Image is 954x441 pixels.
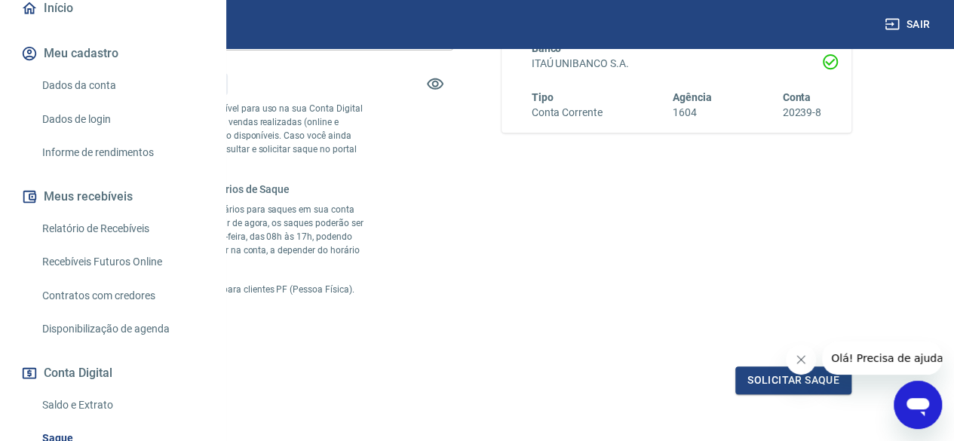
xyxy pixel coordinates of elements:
[36,70,207,101] a: Dados da conta
[18,180,207,213] button: Meus recebíveis
[36,137,207,168] a: Informe de rendimentos
[782,105,821,121] h6: 20239-8
[894,381,942,429] iframe: Botão para abrir a janela de mensagens
[36,104,207,135] a: Dados de login
[103,102,365,170] p: *Corresponde ao saldo disponível para uso na sua Conta Digital Vindi. Incluindo os valores das ve...
[822,341,942,375] iframe: Mensagem da empresa
[36,247,207,277] a: Recebíveis Futuros Online
[18,357,207,390] button: Conta Digital
[882,11,936,38] button: Sair
[36,280,207,311] a: Contratos com credores
[532,56,822,72] h6: ITAÚ UNIBANCO S.A.
[786,345,816,375] iframe: Fechar mensagem
[103,182,365,197] h6: Alteração nos Dias e Horários de Saque
[36,390,207,421] a: Saldo e Extrato
[36,213,207,244] a: Relatório de Recebíveis
[673,105,712,121] h6: 1604
[735,366,851,394] button: Solicitar saque
[9,11,127,23] span: Olá! Precisa de ajuda?
[103,283,365,296] p: *Condição aplicada somente para clientes PF (Pessoa Física).
[532,105,603,121] h6: Conta Corrente
[532,91,554,103] span: Tipo
[36,314,207,345] a: Disponibilização de agenda
[18,37,207,70] button: Meu cadastro
[673,91,712,103] span: Agência
[782,91,811,103] span: Conta
[532,42,562,54] span: Banco
[103,203,365,271] p: Informamos que os dias e horários para saques em sua conta digital foram alterados. A partir de a...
